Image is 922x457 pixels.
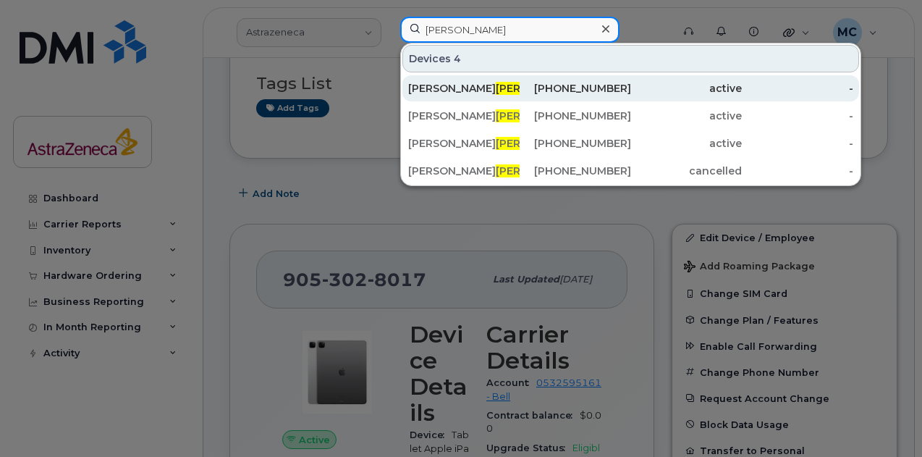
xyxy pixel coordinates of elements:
div: - [742,109,853,123]
div: active [631,109,743,123]
div: active [631,136,743,151]
div: [PHONE_NUMBER] [520,164,631,178]
a: [PERSON_NAME][PERSON_NAME][PHONE_NUMBER]active- [402,75,859,101]
span: [PERSON_NAME] [496,109,583,122]
div: [PHONE_NUMBER] [520,109,631,123]
div: - [742,81,853,96]
span: 4 [454,51,461,66]
div: [PERSON_NAME] [408,136,520,151]
div: [PERSON_NAME] [408,81,520,96]
a: [PERSON_NAME][PERSON_NAME][PHONE_NUMBER]cancelled- [402,158,859,184]
div: Devices [402,45,859,72]
span: [PERSON_NAME] [496,137,583,150]
input: Find something... [400,17,619,43]
div: - [742,164,853,178]
div: [PHONE_NUMBER] [520,81,631,96]
div: [PHONE_NUMBER] [520,136,631,151]
div: cancelled [631,164,743,178]
div: - [742,136,853,151]
span: [PERSON_NAME] [496,164,583,177]
div: [PERSON_NAME] [408,109,520,123]
div: active [631,81,743,96]
span: [PERSON_NAME] [496,82,583,95]
a: [PERSON_NAME][PERSON_NAME][PHONE_NUMBER]active- [402,130,859,156]
div: [PERSON_NAME] [408,164,520,178]
a: [PERSON_NAME][PERSON_NAME][PHONE_NUMBER]active- [402,103,859,129]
